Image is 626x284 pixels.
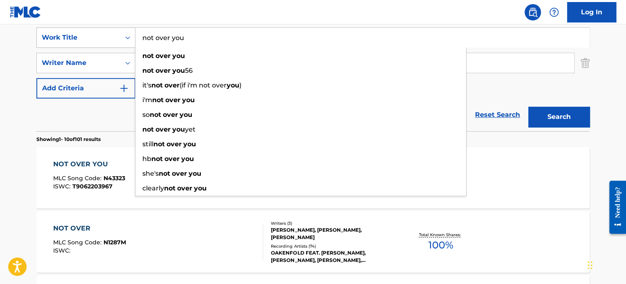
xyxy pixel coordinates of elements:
[10,6,41,18] img: MLC Logo
[150,111,161,119] strong: not
[271,243,394,249] div: Recording Artists ( 74 )
[167,140,182,148] strong: over
[153,140,165,148] strong: not
[581,53,590,73] img: Delete Criterion
[36,78,135,98] button: Add Criteria
[142,81,151,89] span: it's
[428,238,453,253] span: 100 %
[151,81,163,89] strong: not
[142,96,152,104] span: i'm
[271,220,394,226] div: Writers ( 3 )
[164,155,180,163] strong: over
[549,7,559,17] img: help
[53,183,72,190] span: ISWC :
[185,125,196,133] span: yet
[180,111,192,119] strong: you
[194,184,207,192] strong: you
[172,67,185,74] strong: you
[471,106,524,124] a: Reset Search
[603,174,626,240] iframe: Resource Center
[528,7,538,17] img: search
[104,174,125,182] span: N43323
[42,58,115,68] div: Writer Name
[567,2,616,22] a: Log In
[142,111,150,119] span: so
[53,159,125,169] div: NOT OVER YOU
[588,253,592,277] div: Drag
[53,174,104,182] span: MLC Song Code :
[72,183,113,190] span: T9062203967
[155,67,171,74] strong: over
[142,184,164,192] span: clearly
[172,125,185,133] strong: you
[155,52,171,60] strong: over
[271,249,394,264] div: OAKENFOLD FEAT. [PERSON_NAME], [PERSON_NAME], [PERSON_NAME], OAKENFOLD|[PERSON_NAME], OAKENFOLD, ...
[36,211,590,273] a: NOT OVERMLC Song Code:N1287MISWC:Writers (3)[PERSON_NAME], [PERSON_NAME], [PERSON_NAME]Recording ...
[419,232,462,238] p: Total Known Shares:
[180,81,227,89] span: (if i'm not over
[525,4,541,20] a: Public Search
[172,170,187,177] strong: over
[53,224,126,233] div: NOT OVER
[36,147,590,208] a: NOT OVER YOUMLC Song Code:N43323ISWC:T9062203967Writers (2)[PERSON_NAME], [PERSON_NAME]Recording ...
[546,4,562,20] div: Help
[36,27,590,131] form: Search Form
[181,155,194,163] strong: you
[271,226,394,241] div: [PERSON_NAME], [PERSON_NAME], [PERSON_NAME]
[142,52,154,60] strong: not
[53,247,72,254] span: ISWC :
[151,155,163,163] strong: not
[239,81,241,89] span: )
[155,125,171,133] strong: over
[164,81,180,89] strong: over
[182,96,195,104] strong: you
[142,125,154,133] strong: not
[142,170,159,177] span: she's
[177,184,192,192] strong: over
[172,52,185,60] strong: you
[159,170,170,177] strong: not
[189,170,201,177] strong: you
[185,67,193,74] span: 56
[142,155,151,163] span: hb
[163,111,178,119] strong: over
[183,140,196,148] strong: you
[585,245,626,284] iframe: Chat Widget
[104,239,126,246] span: N1287M
[528,107,590,127] button: Search
[152,96,164,104] strong: not
[142,67,154,74] strong: not
[165,96,180,104] strong: over
[119,83,129,93] img: 9d2ae6d4665cec9f34b9.svg
[227,81,239,89] strong: you
[164,184,176,192] strong: not
[42,33,115,42] div: Work Title
[36,136,101,143] p: Showing 1 - 10 of 101 results
[142,140,153,148] span: still
[53,239,104,246] span: MLC Song Code :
